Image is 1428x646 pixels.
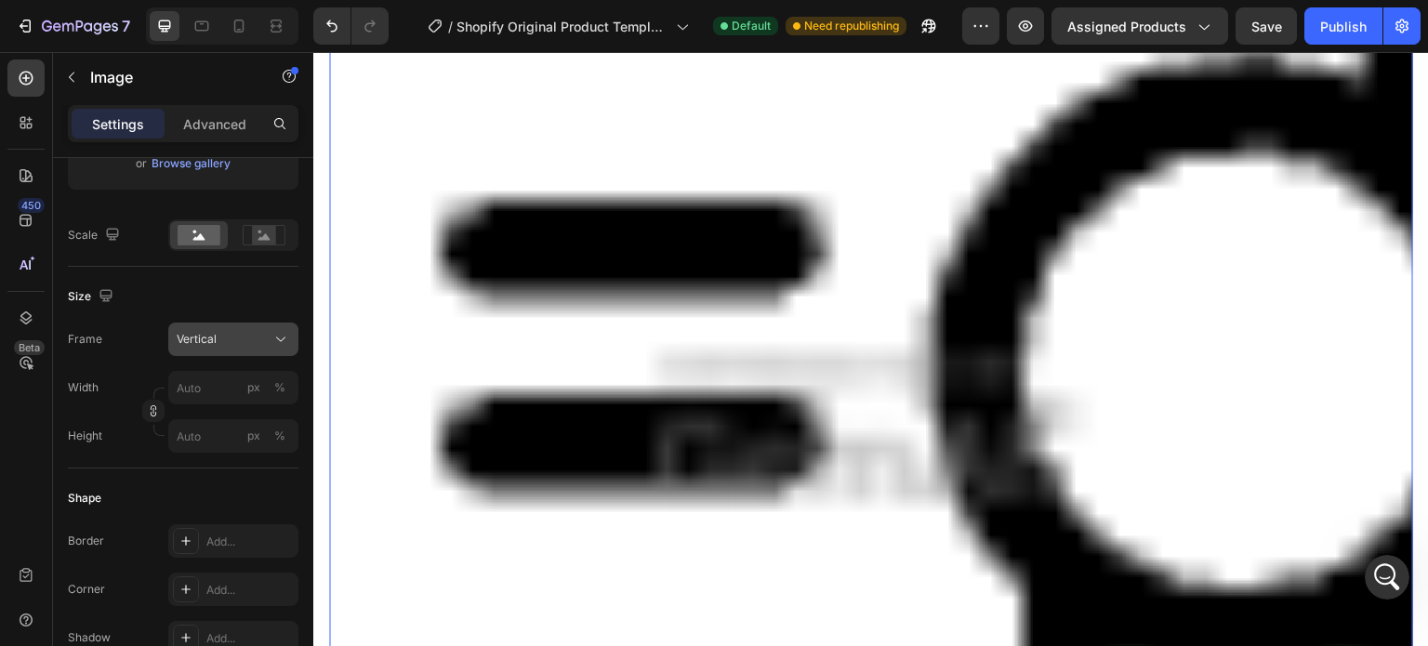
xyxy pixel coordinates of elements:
[243,425,265,447] button: %
[53,10,83,40] img: Profile image for Jeremy
[804,18,899,34] span: Need republishing
[90,9,211,23] h1: [PERSON_NAME]
[168,371,298,404] input: px%
[456,17,668,36] span: Shopify Original Product Template
[313,7,389,45] div: Undo/Redo
[247,428,260,444] div: px
[59,504,73,519] button: Gif picker
[18,198,45,213] div: 450
[274,379,285,396] div: %
[90,23,185,42] p: Active 45m ago
[68,331,102,348] label: Frame
[168,419,298,453] input: px%
[326,7,360,41] div: Close
[291,7,326,43] button: Home
[1051,7,1228,45] button: Assigned Products
[14,340,45,355] div: Beta
[319,496,349,526] button: Send a message…
[206,582,294,599] div: Add...
[136,152,147,175] span: or
[15,402,357,457] div: user says…
[122,15,130,37] p: 7
[274,428,285,444] div: %
[1236,7,1297,45] button: Save
[68,490,101,507] div: Shape
[68,533,104,549] div: Border
[206,534,294,550] div: Add...
[68,581,105,598] div: Corner
[448,17,453,36] span: /
[247,379,260,396] div: px
[88,504,103,519] button: Upload attachment
[152,155,231,172] div: Browse gallery
[68,284,117,310] div: Size
[1320,17,1367,36] div: Publish
[15,292,357,402] div: Jeremy says…
[243,376,265,399] button: %
[269,425,291,447] button: px
[92,114,144,134] p: Settings
[151,154,231,173] button: Browse gallery
[30,303,290,376] div: My pleasure to assist you 😁 ​ Is there anything else you would like help with [DATE]?
[68,379,99,396] label: Width
[82,193,342,266] div: okay well thank you for all of your help! You have truly simplified this process. thank you.
[68,223,124,248] div: Scale
[177,331,217,348] span: Vertical
[15,182,357,292] div: user says…
[1067,17,1186,36] span: Assigned Products
[269,376,291,399] button: px
[1251,19,1282,34] span: Save
[16,465,356,496] textarea: Message…
[1365,555,1409,600] iframe: Intercom live chat
[1304,7,1382,45] button: Publish
[29,504,44,519] button: Emoji picker
[732,18,771,34] span: Default
[90,66,248,88] p: Image
[12,7,47,43] button: go back
[15,292,305,387] div: My pleasure to assist you 😁​Is there anything else you would like help with [DATE]?
[7,7,139,45] button: 7
[103,402,357,442] div: Ill reach out if anything. thank you
[68,428,102,444] label: Height
[118,413,342,431] div: Ill reach out if anything. thank you
[67,182,357,277] div: okay well thank you for all of your help! You have truly simplified this process. thank you.
[183,114,246,134] p: Advanced
[68,629,111,646] div: Shadow
[168,323,298,356] button: Vertical
[313,52,1428,646] iframe: Design area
